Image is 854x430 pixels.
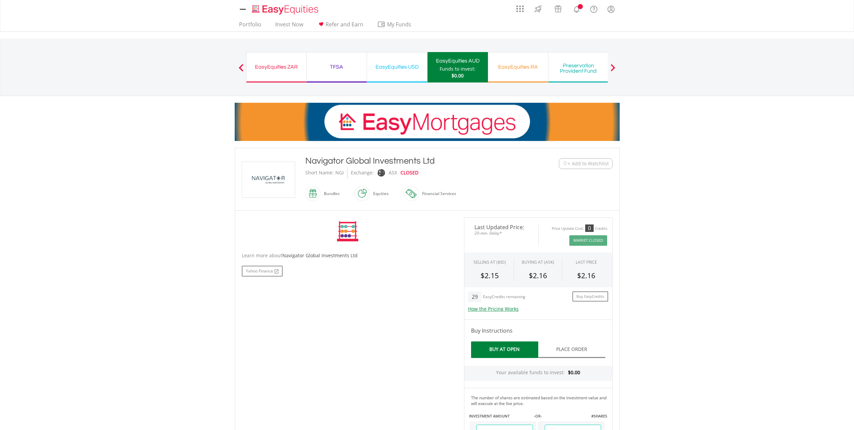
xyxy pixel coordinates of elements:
[469,413,510,419] label: INVESTMENT AMOUNT
[469,224,533,230] span: Last Updated Price:
[529,271,547,280] span: $2.16
[469,230,533,236] span: 20-min. Delay*
[576,259,597,265] div: LAST PRICE
[585,2,602,15] a: FAQ's and Support
[249,2,321,15] a: Home page
[552,3,564,14] img: vouchers-v2.svg
[242,266,283,277] a: Yahoo Finance
[235,103,620,141] img: EasyMortage Promotion Banner
[563,161,568,166] img: Watchlist
[606,67,620,74] button: Next
[572,291,608,302] a: Buy EasyCredits
[320,186,340,202] div: Bundles
[451,72,464,79] span: $0.00
[440,66,475,72] div: Funds to invest:
[471,327,605,335] h4: Buy Instructions
[568,369,580,376] span: $0.00
[389,167,397,179] div: ASX
[305,155,517,167] div: Navigator Global Investments Ltd
[326,21,363,28] span: Refer and Earn
[512,2,528,13] a: AppsGrid
[552,226,584,231] div: Price Update Cost:
[419,186,456,202] div: Financial Services
[400,167,418,179] div: CLOSED
[548,2,568,14] a: Vouchers
[483,294,525,300] div: EasyCredits remaining
[432,56,484,66] div: EasyEquities AUD
[602,2,620,17] a: My Profile
[471,395,610,406] div: The number of shares are estimated based on the investment value and will execute at the live price.
[585,224,594,232] div: 0
[492,62,544,72] div: EasyEquities RA
[351,167,374,179] div: Exchange:
[568,160,609,167] span: + Add to Watchlist
[251,4,321,15] img: EasyEquities_Logo.png
[311,62,363,72] div: TFSA
[533,3,544,14] img: thrive-v2.svg
[516,5,524,13] img: grid-menu-icon.svg
[370,186,389,202] div: Equities
[234,67,248,74] button: Previous
[314,21,366,31] a: Refer and Earn
[377,20,421,29] span: My Funds
[595,226,607,231] div: Credits
[468,291,482,302] div: 29
[251,62,302,72] div: EasyEquities ZAR
[473,259,506,265] div: SELLING AT (BID)
[481,271,499,280] span: $2.15
[559,158,613,169] button: Watchlist + Add to Watchlist
[236,21,264,31] a: Portfolio
[471,341,538,358] a: Buy At Open
[464,366,612,381] div: Your available funds to invest:
[243,162,294,197] img: EQU.AU.NGI.png
[377,169,385,177] img: asx.png
[534,413,542,419] label: -OR-
[371,62,423,72] div: EasyEquities USD
[538,341,605,358] a: Place Order
[577,271,595,280] span: $2.16
[552,63,604,74] div: Preservation Provident Fund
[273,21,306,31] a: Invest Now
[568,2,585,15] a: Notifications
[335,167,344,179] div: NGI
[569,235,607,246] button: Market Closed
[242,252,454,259] div: Learn more about
[468,306,519,312] a: How the Pricing Works
[282,252,358,259] span: Navigator Global Investments Ltd
[522,259,554,265] span: BUYING AT (ASK)
[305,167,334,179] div: Short Name:
[591,413,607,419] label: #SHARES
